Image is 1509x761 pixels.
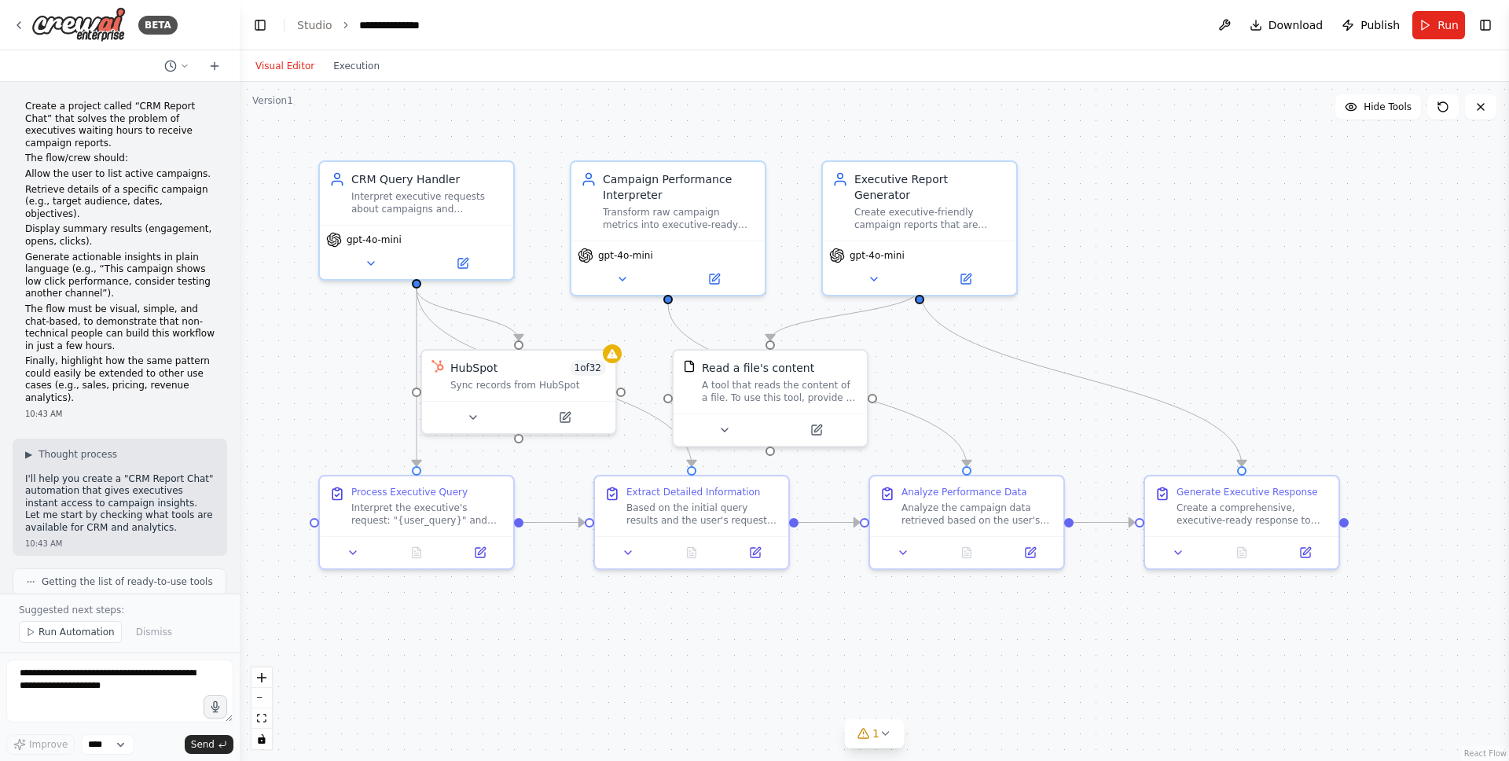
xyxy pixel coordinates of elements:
[1335,11,1406,39] button: Publish
[347,233,402,246] span: gpt-4o-mini
[672,349,868,447] div: FileReadToolRead a file's contentA tool that reads the content of a file. To use this tool, provi...
[1003,543,1057,562] button: Open in side panel
[19,604,221,616] p: Suggested next steps:
[1278,543,1332,562] button: Open in side panel
[128,621,180,643] button: Dismiss
[25,303,215,352] p: The flow must be visual, simple, and chat-based, to demonstrate that non-technical people can bui...
[25,448,32,461] span: ▶
[570,360,607,376] span: Number of enabled actions
[901,502,1054,527] div: Analyze the campaign data retrieved based on the user's query "{user_query}". If performance metr...
[251,729,272,749] button: toggle interactivity
[431,360,444,373] img: HubSpot
[351,190,504,215] div: Interpret executive requests about campaigns and marketing data, then retrieve the appropriate in...
[251,667,272,688] button: zoom in
[351,171,504,187] div: CRM Query Handler
[901,486,1027,498] div: Analyze Performance Data
[1144,475,1340,570] div: Generate Executive ResponseCreate a comprehensive, executive-ready response to their query "{user...
[204,695,227,719] button: Click to speak your automation idea
[252,94,293,107] div: Version 1
[384,543,450,562] button: No output available
[598,249,653,262] span: gpt-4o-mini
[251,708,272,729] button: fit view
[1243,11,1330,39] button: Download
[25,355,215,404] p: Finally, highlight how the same pattern could easily be extended to other use cases (e.g., sales,...
[762,289,927,340] g: Edge from 151588a4-71b2-48f8-aaf3-b4169f1bd513 to 3a1345f2-96f8-4aba-b92e-d1b2233dad5f
[1364,101,1412,113] span: Hide Tools
[31,7,126,42] img: Logo
[158,57,196,75] button: Switch to previous chat
[246,57,324,75] button: Visual Editor
[25,223,215,248] p: Display summary results (engagement, opens, clicks).
[249,14,271,36] button: Hide left sidebar
[297,19,332,31] a: Studio
[318,160,515,281] div: CRM Query HandlerInterpret executive requests about campaigns and marketing data, then retrieve t...
[854,171,1007,203] div: Executive Report Generator
[351,486,468,498] div: Process Executive Query
[297,17,420,33] nav: breadcrumb
[251,667,272,749] div: React Flow controls
[659,543,725,562] button: No output available
[39,448,117,461] span: Thought process
[39,626,115,638] span: Run Automation
[138,16,178,35] div: BETA
[872,726,879,741] span: 1
[868,475,1065,570] div: Analyze Performance DataAnalyze the campaign data retrieved based on the user's query "{user_quer...
[136,626,172,638] span: Dismiss
[702,360,814,376] div: Read a file's content
[683,360,696,373] img: FileReadTool
[420,349,617,435] div: HubSpotHubSpot1of32Sync records from HubSpot
[185,735,233,754] button: Send
[19,621,122,643] button: Run Automation
[409,289,424,466] g: Edge from 2e78ae83-5e0f-411c-a10a-daa7fb3ad9e4 to 9ed99b17-8df6-47e1-a8f4-d047f96ca27e
[523,515,585,531] g: Edge from 9ed99b17-8df6-47e1-a8f4-d047f96ca27e to 077b28ca-f0ed-4cdf-a39f-8fbef44c0b82
[850,249,905,262] span: gpt-4o-mini
[42,575,213,588] span: Getting the list of ready-to-use tools
[418,254,507,273] button: Open in side panel
[799,515,860,531] g: Edge from 077b28ca-f0ed-4cdf-a39f-8fbef44c0b82 to 637e0be6-e85d-4b32-97b5-1be763702bf0
[772,421,861,439] button: Open in side panel
[29,738,68,751] span: Improve
[912,289,1250,466] g: Edge from 151588a4-71b2-48f8-aaf3-b4169f1bd513 to 8a696e81-c1bb-4038-afdc-b8ede4f5f048
[1177,486,1318,498] div: Generate Executive Response
[520,408,609,427] button: Open in side panel
[1464,749,1507,758] a: React Flow attribution
[854,206,1007,231] div: Create executive-friendly campaign reports that are visual, concise, and action-oriented, present...
[603,171,755,203] div: Campaign Performance Interpreter
[934,543,1000,562] button: No output available
[603,206,755,231] div: Transform raw campaign metrics into executive-ready insights, identifying trends, performance iss...
[1177,502,1329,527] div: Create a comprehensive, executive-ready response to their query "{user_query}". Synthesize all th...
[191,738,215,751] span: Send
[25,538,215,550] div: 10:43 AM
[626,502,779,527] div: Based on the initial query results and the user's request "{user_query}", extract more detailed i...
[1412,11,1465,39] button: Run
[593,475,790,570] div: Extract Detailed InformationBased on the initial query results and the user's request "{user_quer...
[702,379,857,404] div: A tool that reads the content of a file. To use this tool, provide a 'file_path' parameter with t...
[351,502,504,527] div: Interpret the executive's request: "{user_query}" and retrieve the relevant campaign data from th...
[25,408,215,420] div: 10:43 AM
[1335,94,1421,119] button: Hide Tools
[1360,17,1400,33] span: Publish
[453,543,507,562] button: Open in side panel
[626,486,760,498] div: Extract Detailed Information
[25,252,215,300] p: Generate actionable insights in plain language (e.g., “This campaign shows low click performance,...
[1209,543,1276,562] button: No output available
[570,160,766,296] div: Campaign Performance InterpreterTransform raw campaign metrics into executive-ready insights, ide...
[660,304,975,466] g: Edge from f2e2476f-b53c-44e5-864b-c77274f29621 to 637e0be6-e85d-4b32-97b5-1be763702bf0
[324,57,389,75] button: Execution
[251,688,272,708] button: zoom out
[6,734,75,755] button: Improve
[450,360,497,376] div: HubSpot
[1074,515,1135,531] g: Edge from 637e0be6-e85d-4b32-97b5-1be763702bf0 to 8a696e81-c1bb-4038-afdc-b8ede4f5f048
[1437,17,1459,33] span: Run
[25,168,215,181] p: Allow the user to list active campaigns.
[450,379,606,392] div: Sync records from HubSpot
[25,153,215,165] p: The flow/crew should:
[821,160,1018,296] div: Executive Report GeneratorCreate executive-friendly campaign reports that are visual, concise, an...
[844,719,905,748] button: 1
[728,543,782,562] button: Open in side panel
[670,270,758,289] button: Open in side panel
[25,101,215,149] p: Create a project called “CRM Report Chat” that solves the problem of executives waiting hours to ...
[409,289,699,466] g: Edge from 2e78ae83-5e0f-411c-a10a-daa7fb3ad9e4 to 077b28ca-f0ed-4cdf-a39f-8fbef44c0b82
[318,475,515,570] div: Process Executive QueryInterpret the executive's request: "{user_query}" and retrieve the relevan...
[25,448,117,461] button: ▶Thought process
